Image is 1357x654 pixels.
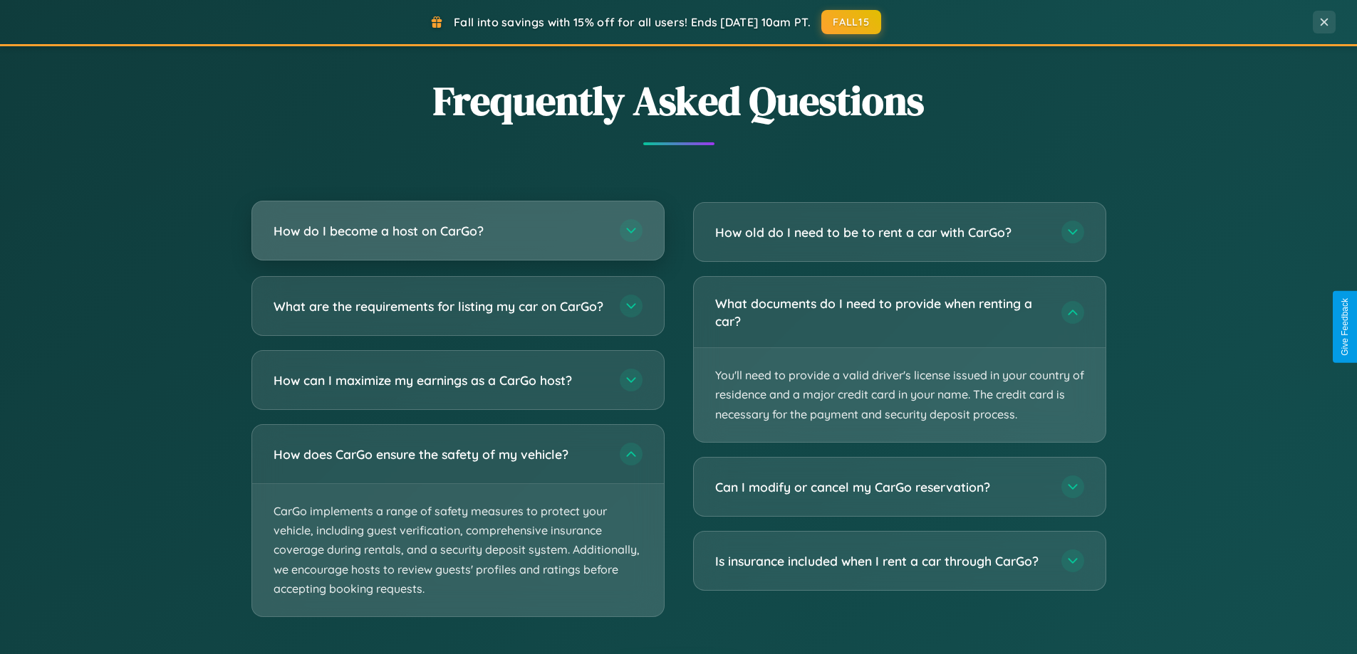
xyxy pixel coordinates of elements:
[274,371,605,389] h3: How can I maximize my earnings as a CarGo host?
[715,295,1047,329] h3: What documents do I need to provide when renting a car?
[715,552,1047,570] h3: Is insurance included when I rent a car through CarGo?
[715,223,1047,241] h3: How old do I need to be to rent a car with CarGo?
[251,73,1106,128] h2: Frequently Asked Questions
[715,478,1047,496] h3: Can I modify or cancel my CarGo reservation?
[252,484,664,616] p: CarGo implements a range of safety measures to protect your vehicle, including guest verification...
[274,222,605,240] h3: How do I become a host on CarGo?
[821,10,881,34] button: FALL15
[274,445,605,463] h3: How does CarGo ensure the safety of my vehicle?
[454,15,811,29] span: Fall into savings with 15% off for all users! Ends [DATE] 10am PT.
[694,348,1106,442] p: You'll need to provide a valid driver's license issued in your country of residence and a major c...
[274,297,605,315] h3: What are the requirements for listing my car on CarGo?
[1340,298,1350,356] div: Give Feedback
